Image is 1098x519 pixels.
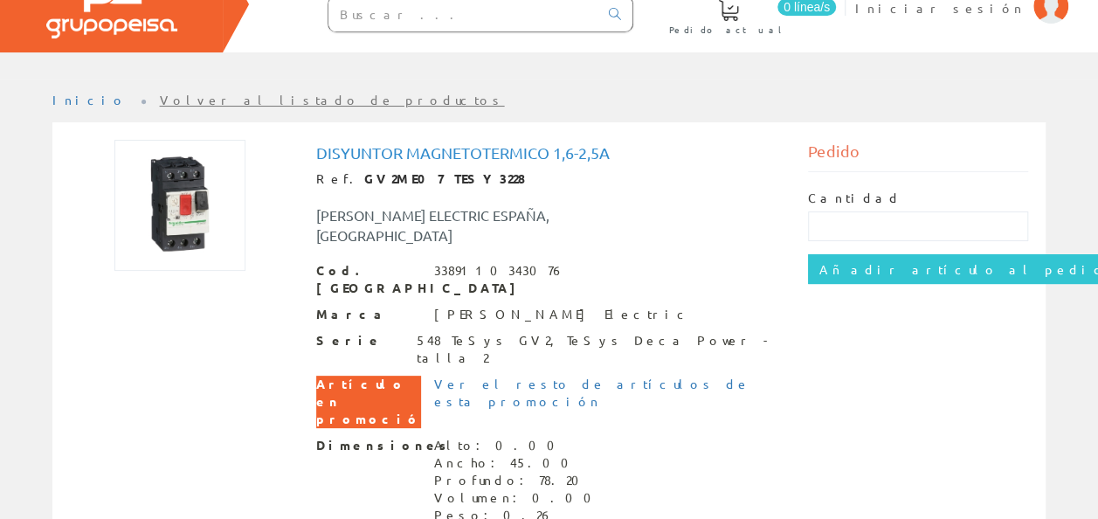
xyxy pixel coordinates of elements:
[160,92,505,107] a: Volver al listado de productos
[434,489,602,507] div: Volumen: 0.00
[434,454,602,472] div: Ancho: 45.00
[114,140,245,271] img: Foto artículo Disyuntor Magnetotermico 1,6-2,5a (150x150)
[316,262,421,297] span: Cod. [GEOGRAPHIC_DATA]
[434,262,565,280] div: 3389110343076
[316,144,783,162] h1: Disyuntor Magnetotermico 1,6-2,5a
[434,472,602,489] div: Profundo: 78.20
[303,205,590,246] div: [PERSON_NAME] ELECTRIC ESPAÑA, [GEOGRAPHIC_DATA]
[52,92,127,107] a: Inicio
[808,140,1028,172] div: Pedido
[316,332,404,349] span: Serie
[364,170,526,186] strong: GV2ME07 TESY3228
[417,332,782,367] div: 548 TeSys GV2, TeSys Deca Power - talla 2
[316,437,421,454] span: Dimensiones
[808,190,901,207] label: Cantidad
[434,376,750,409] a: Ver el resto de artículos de esta promoción
[434,306,691,323] div: [PERSON_NAME] Electric
[316,306,421,323] span: Marca
[434,437,602,454] div: Alto: 0.00
[316,376,421,428] span: Artículo en promoción
[316,170,783,188] div: Ref.
[669,21,788,38] span: Pedido actual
